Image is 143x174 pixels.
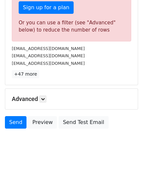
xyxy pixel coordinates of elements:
iframe: Chat Widget [110,142,143,174]
a: Send Test Email [59,116,108,129]
a: Send [5,116,27,129]
a: +47 more [12,70,39,78]
small: [EMAIL_ADDRESS][DOMAIN_NAME] [12,53,85,58]
div: Or you can use a filter (see "Advanced" below) to reduce the number of rows [19,19,124,34]
small: [EMAIL_ADDRESS][DOMAIN_NAME] [12,61,85,66]
a: Sign up for a plan [19,1,74,14]
h5: Advanced [12,95,131,103]
small: [EMAIL_ADDRESS][DOMAIN_NAME] [12,46,85,51]
a: Preview [28,116,57,129]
